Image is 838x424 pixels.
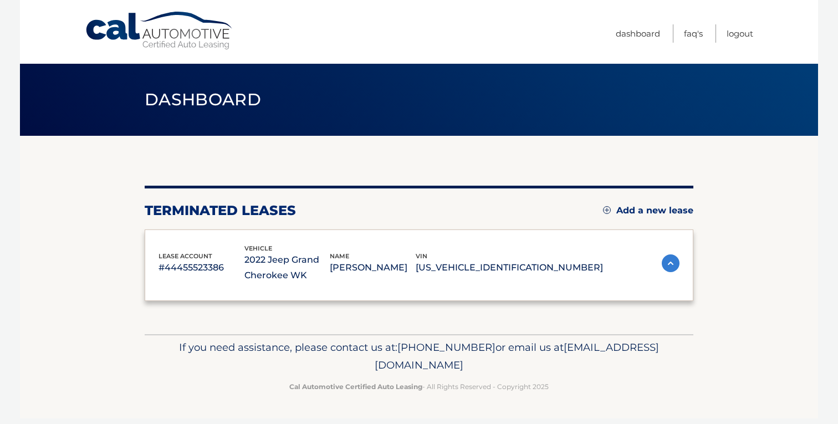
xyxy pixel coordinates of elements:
[603,206,611,214] img: add.svg
[145,89,261,110] span: Dashboard
[727,24,753,43] a: Logout
[397,341,495,354] span: [PHONE_NUMBER]
[85,11,234,50] a: Cal Automotive
[616,24,660,43] a: Dashboard
[603,205,693,216] a: Add a new lease
[330,252,349,260] span: name
[662,254,679,272] img: accordion-active.svg
[289,382,422,391] strong: Cal Automotive Certified Auto Leasing
[330,260,416,275] p: [PERSON_NAME]
[416,252,427,260] span: vin
[684,24,703,43] a: FAQ's
[244,244,272,252] span: vehicle
[159,252,212,260] span: lease account
[244,252,330,283] p: 2022 Jeep Grand Cherokee WK
[159,260,244,275] p: #44455523386
[152,339,686,374] p: If you need assistance, please contact us at: or email us at
[152,381,686,392] p: - All Rights Reserved - Copyright 2025
[416,260,603,275] p: [US_VEHICLE_IDENTIFICATION_NUMBER]
[145,202,296,219] h2: terminated leases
